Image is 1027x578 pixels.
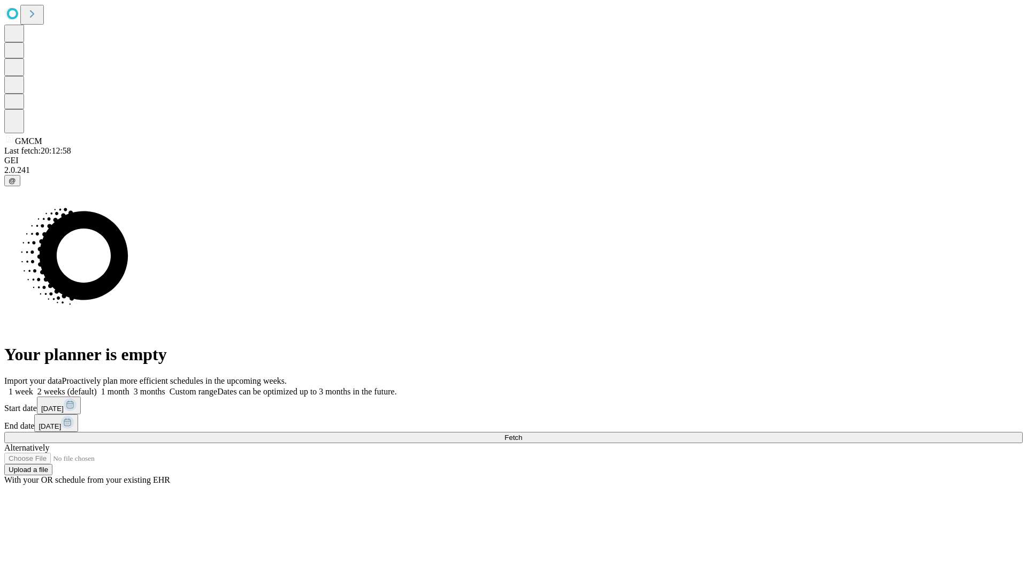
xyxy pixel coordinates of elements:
[37,397,81,414] button: [DATE]
[41,405,64,413] span: [DATE]
[4,165,1023,175] div: 2.0.241
[134,387,165,396] span: 3 months
[4,376,62,385] span: Import your data
[4,475,170,484] span: With your OR schedule from your existing EHR
[4,414,1023,432] div: End date
[34,414,78,432] button: [DATE]
[4,146,71,155] span: Last fetch: 20:12:58
[4,443,49,452] span: Alternatively
[4,156,1023,165] div: GEI
[62,376,287,385] span: Proactively plan more efficient schedules in the upcoming weeks.
[39,422,61,430] span: [DATE]
[4,175,20,186] button: @
[4,464,52,475] button: Upload a file
[101,387,129,396] span: 1 month
[15,136,42,146] span: GMCM
[4,432,1023,443] button: Fetch
[170,387,217,396] span: Custom range
[217,387,396,396] span: Dates can be optimized up to 3 months in the future.
[37,387,97,396] span: 2 weeks (default)
[9,177,16,185] span: @
[9,387,33,396] span: 1 week
[4,397,1023,414] div: Start date
[504,433,522,442] span: Fetch
[4,345,1023,364] h1: Your planner is empty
